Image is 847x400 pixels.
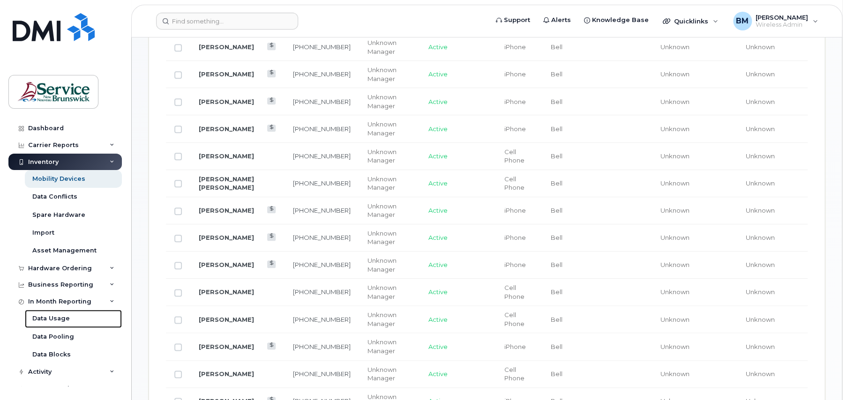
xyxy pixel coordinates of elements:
[504,284,525,300] span: Cell Phone
[746,288,775,296] span: Unknown
[551,43,562,51] span: Bell
[746,261,775,268] span: Unknown
[367,256,411,274] div: Unknown Manager
[551,316,562,323] span: Bell
[428,179,448,187] span: Active
[746,207,775,214] span: Unknown
[292,43,350,51] a: [PHONE_NUMBER]
[551,234,562,241] span: Bell
[746,316,775,323] span: Unknown
[551,343,562,350] span: Bell
[428,125,448,133] span: Active
[367,365,411,383] div: Unknown Manager
[199,234,254,241] a: [PERSON_NAME]
[199,152,254,160] a: [PERSON_NAME]
[660,70,690,78] span: Unknown
[199,288,254,296] a: [PERSON_NAME]
[428,207,448,214] span: Active
[746,370,775,378] span: Unknown
[267,97,276,104] a: View Last Bill
[367,283,411,301] div: Unknown Manager
[199,261,254,268] a: [PERSON_NAME]
[428,70,448,78] span: Active
[746,152,775,160] span: Unknown
[551,98,562,105] span: Bell
[292,316,350,323] a: [PHONE_NUMBER]
[660,316,690,323] span: Unknown
[660,288,690,296] span: Unknown
[551,15,571,25] span: Alerts
[660,43,690,51] span: Unknown
[428,43,448,51] span: Active
[727,12,825,30] div: Bobbi-Lynne Miller
[367,38,411,56] div: Unknown Manager
[428,261,448,268] span: Active
[660,370,690,378] span: Unknown
[551,70,562,78] span: Bell
[428,98,448,105] span: Active
[292,98,350,105] a: [PHONE_NUMBER]
[504,148,525,164] span: Cell Phone
[736,15,749,27] span: BM
[199,370,254,378] a: [PERSON_NAME]
[674,17,708,25] span: Quicklinks
[292,288,350,296] a: [PHONE_NUMBER]
[551,288,562,296] span: Bell
[551,207,562,214] span: Bell
[367,202,411,219] div: Unknown Manager
[428,316,448,323] span: Active
[504,207,526,214] span: iPhone
[292,70,350,78] a: [PHONE_NUMBER]
[756,14,808,21] span: [PERSON_NAME]
[292,343,350,350] a: [PHONE_NUMBER]
[292,152,350,160] a: [PHONE_NUMBER]
[660,234,690,241] span: Unknown
[267,125,276,132] a: View Last Bill
[504,234,526,241] span: iPhone
[367,120,411,137] div: Unknown Manager
[428,234,448,241] span: Active
[551,125,562,133] span: Bell
[367,229,411,246] div: Unknown Manager
[746,43,775,51] span: Unknown
[267,342,276,349] a: View Last Bill
[504,43,526,51] span: iPhone
[267,260,276,267] a: View Last Bill
[428,370,448,378] span: Active
[537,11,577,30] a: Alerts
[551,152,562,160] span: Bell
[577,11,655,30] a: Knowledge Base
[504,125,526,133] span: iPhone
[267,70,276,77] a: View Last Bill
[504,98,526,105] span: iPhone
[504,311,525,327] span: Cell Phone
[199,343,254,350] a: [PERSON_NAME]
[660,152,690,160] span: Unknown
[199,316,254,323] a: [PERSON_NAME]
[660,343,690,350] span: Unknown
[199,175,254,192] a: [PERSON_NAME] [PERSON_NAME]
[367,93,411,110] div: Unknown Manager
[428,288,448,296] span: Active
[367,338,411,355] div: Unknown Manager
[592,15,649,25] span: Knowledge Base
[292,370,350,378] a: [PHONE_NUMBER]
[489,11,537,30] a: Support
[746,234,775,241] span: Unknown
[428,152,448,160] span: Active
[267,233,276,240] a: View Last Bill
[660,98,690,105] span: Unknown
[292,207,350,214] a: [PHONE_NUMBER]
[504,366,525,382] span: Cell Phone
[746,125,775,133] span: Unknown
[199,70,254,78] a: [PERSON_NAME]
[267,206,276,213] a: View Last Bill
[746,343,775,350] span: Unknown
[756,21,808,29] span: Wireless Admin
[551,370,562,378] span: Bell
[660,179,690,187] span: Unknown
[551,179,562,187] span: Bell
[504,175,525,192] span: Cell Phone
[504,261,526,268] span: iPhone
[199,98,254,105] a: [PERSON_NAME]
